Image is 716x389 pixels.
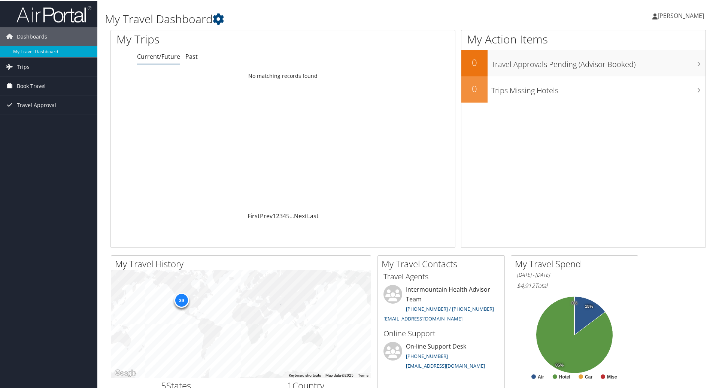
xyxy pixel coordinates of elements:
[491,55,706,69] h3: Travel Approvals Pending (Advisor Booked)
[380,284,503,324] li: Intermountain Health Advisor Team
[137,52,180,60] a: Current/Future
[111,69,455,82] td: No matching records found
[358,373,368,377] a: Terms (opens in new tab)
[652,4,712,26] a: [PERSON_NAME]
[406,352,448,359] a: [PHONE_NUMBER]
[515,257,638,270] h2: My Travel Spend
[607,374,617,379] text: Misc
[461,76,706,102] a: 0Trips Missing Hotels
[325,373,354,377] span: Map data ©2025
[286,211,289,219] a: 5
[17,76,46,95] span: Book Travel
[461,55,488,68] h2: 0
[273,211,276,219] a: 1
[113,368,138,377] a: Open this area in Google Maps (opens a new window)
[658,11,704,19] span: [PERSON_NAME]
[461,31,706,46] h1: My Action Items
[383,328,499,338] h3: Online Support
[260,211,273,219] a: Prev
[491,81,706,95] h3: Trips Missing Hotels
[555,362,564,367] tspan: 85%
[585,304,593,308] tspan: 15%
[571,300,577,305] tspan: 0%
[517,281,535,289] span: $4,912
[185,52,198,60] a: Past
[248,211,260,219] a: First
[461,82,488,94] h2: 0
[383,314,462,321] a: [EMAIL_ADDRESS][DOMAIN_NAME]
[289,372,321,377] button: Keyboard shortcuts
[289,211,294,219] span: …
[383,271,499,281] h3: Travel Agents
[283,211,286,219] a: 4
[307,211,319,219] a: Last
[17,57,30,76] span: Trips
[276,211,279,219] a: 2
[105,10,509,26] h1: My Travel Dashboard
[17,95,56,114] span: Travel Approval
[406,362,485,368] a: [EMAIL_ADDRESS][DOMAIN_NAME]
[380,341,503,372] li: On-line Support Desk
[113,368,138,377] img: Google
[174,292,189,307] div: 39
[538,374,544,379] text: Air
[559,374,570,379] text: Hotel
[585,374,592,379] text: Car
[16,5,91,22] img: airportal-logo.png
[17,27,47,45] span: Dashboards
[461,49,706,76] a: 0Travel Approvals Pending (Advisor Booked)
[517,271,632,278] h6: [DATE] - [DATE]
[517,281,632,289] h6: Total
[294,211,307,219] a: Next
[382,257,504,270] h2: My Travel Contacts
[406,305,494,311] a: [PHONE_NUMBER] / [PHONE_NUMBER]
[279,211,283,219] a: 3
[115,257,371,270] h2: My Travel History
[116,31,306,46] h1: My Trips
